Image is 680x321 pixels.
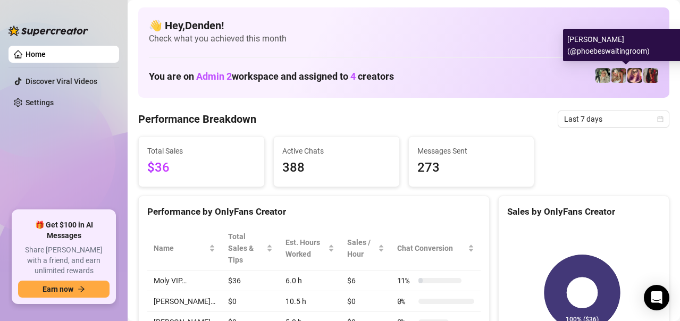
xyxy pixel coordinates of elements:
button: Earn nowarrow-right [18,281,110,298]
span: Messages Sent [417,145,526,157]
td: Moly VIP… [147,271,222,291]
span: calendar [657,116,664,122]
a: Home [26,50,46,58]
h4: Performance Breakdown [138,112,256,126]
span: 0 % [397,295,414,307]
div: Est. Hours Worked [286,236,326,260]
div: Performance by OnlyFans Creator [147,205,481,219]
td: 10.5 h [279,291,341,312]
img: logo-BBDzfeDw.svg [9,26,88,36]
td: $6 [341,271,390,291]
span: arrow-right [78,285,85,293]
a: Settings [26,98,54,107]
h1: You are on workspace and assigned to creators [149,71,394,82]
th: Sales / Hour [341,226,390,271]
td: $36 [222,271,279,291]
span: Check what you achieved this month [149,33,659,45]
span: $36 [147,158,256,178]
span: Name [154,242,207,254]
th: Chat Conversion [391,226,481,271]
span: 11 % [397,275,414,286]
span: 4 [350,71,356,82]
img: Phoebe [627,68,642,83]
img: Valentina [643,68,658,83]
td: $0 [222,291,279,312]
span: Sales / Hour [347,236,375,260]
h4: 👋 Hey, Denden ! [149,18,659,33]
td: 6.0 h [279,271,341,291]
span: Total Sales & Tips [228,231,264,266]
span: 🎁 Get $100 in AI Messages [18,220,110,241]
span: Admin 2 [196,71,232,82]
span: 388 [282,158,391,178]
span: Earn now [43,285,73,293]
td: [PERSON_NAME]… [147,291,222,312]
a: Discover Viral Videos [26,77,97,86]
td: $0 [341,291,390,312]
span: Share [PERSON_NAME] with a friend, and earn unlimited rewards [18,245,110,276]
span: Total Sales [147,145,256,157]
span: 273 [417,158,526,178]
span: Chat Conversion [397,242,466,254]
span: Active Chats [282,145,391,157]
div: Open Intercom Messenger [644,285,669,310]
th: Name [147,226,222,271]
img: Moly VIP [611,68,626,83]
th: Total Sales & Tips [222,226,279,271]
img: Molly Free [595,68,610,83]
span: Last 7 days [564,111,663,127]
div: Sales by OnlyFans Creator [507,205,660,219]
